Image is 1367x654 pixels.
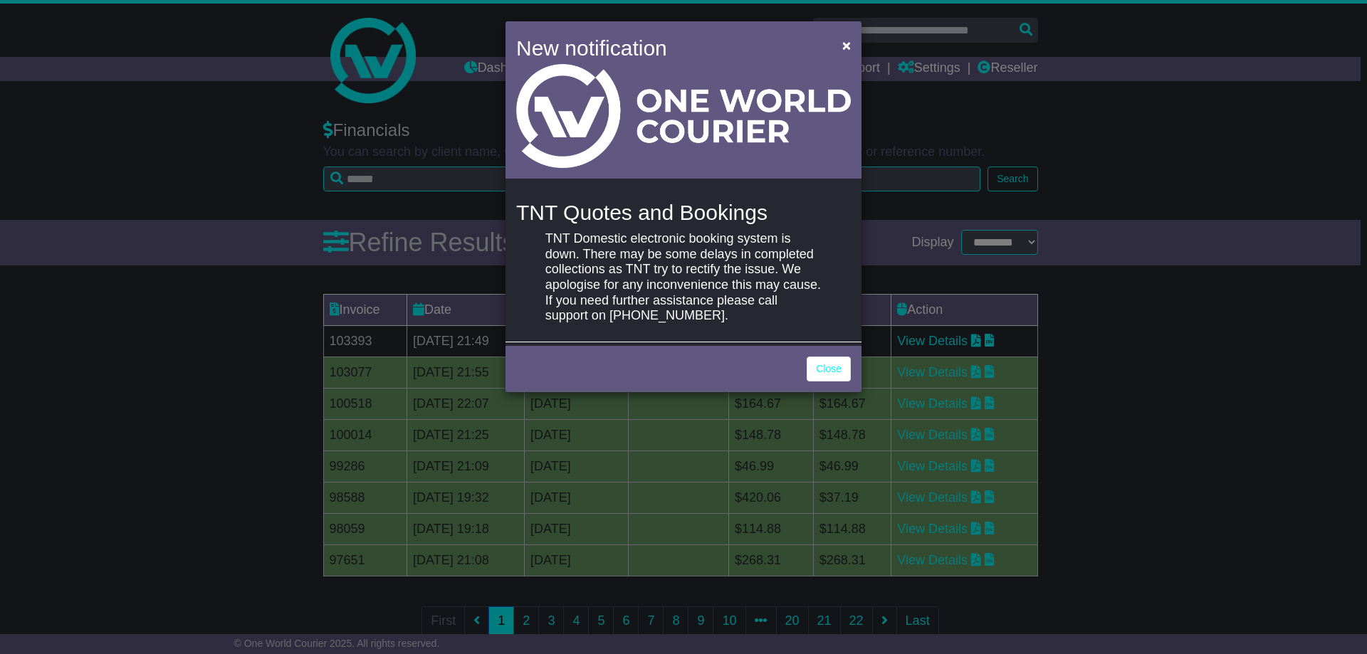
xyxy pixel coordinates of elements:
h4: New notification [516,32,822,64]
img: Light [516,64,851,168]
p: TNT Domestic electronic booking system is down. There may be some delays in completed collections... [545,231,822,324]
button: Close [835,31,858,60]
a: Close [807,357,851,381]
h4: TNT Quotes and Bookings [516,201,851,224]
span: × [842,37,851,53]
